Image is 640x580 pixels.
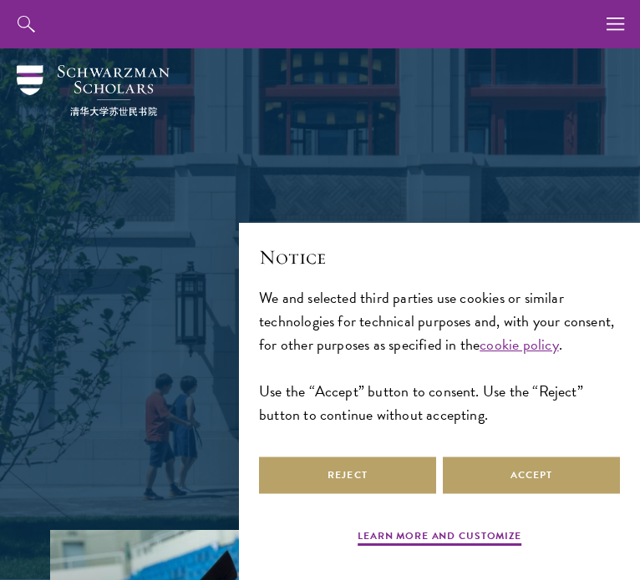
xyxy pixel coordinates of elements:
button: Learn more and customize [358,528,521,548]
img: Schwarzman Scholars [17,65,170,116]
h2: Notice [259,243,620,271]
a: cookie policy [480,333,558,356]
button: Reject [259,456,436,494]
div: We and selected third parties use cookies or similar technologies for technical purposes and, wit... [259,286,620,426]
button: Accept [443,456,620,494]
